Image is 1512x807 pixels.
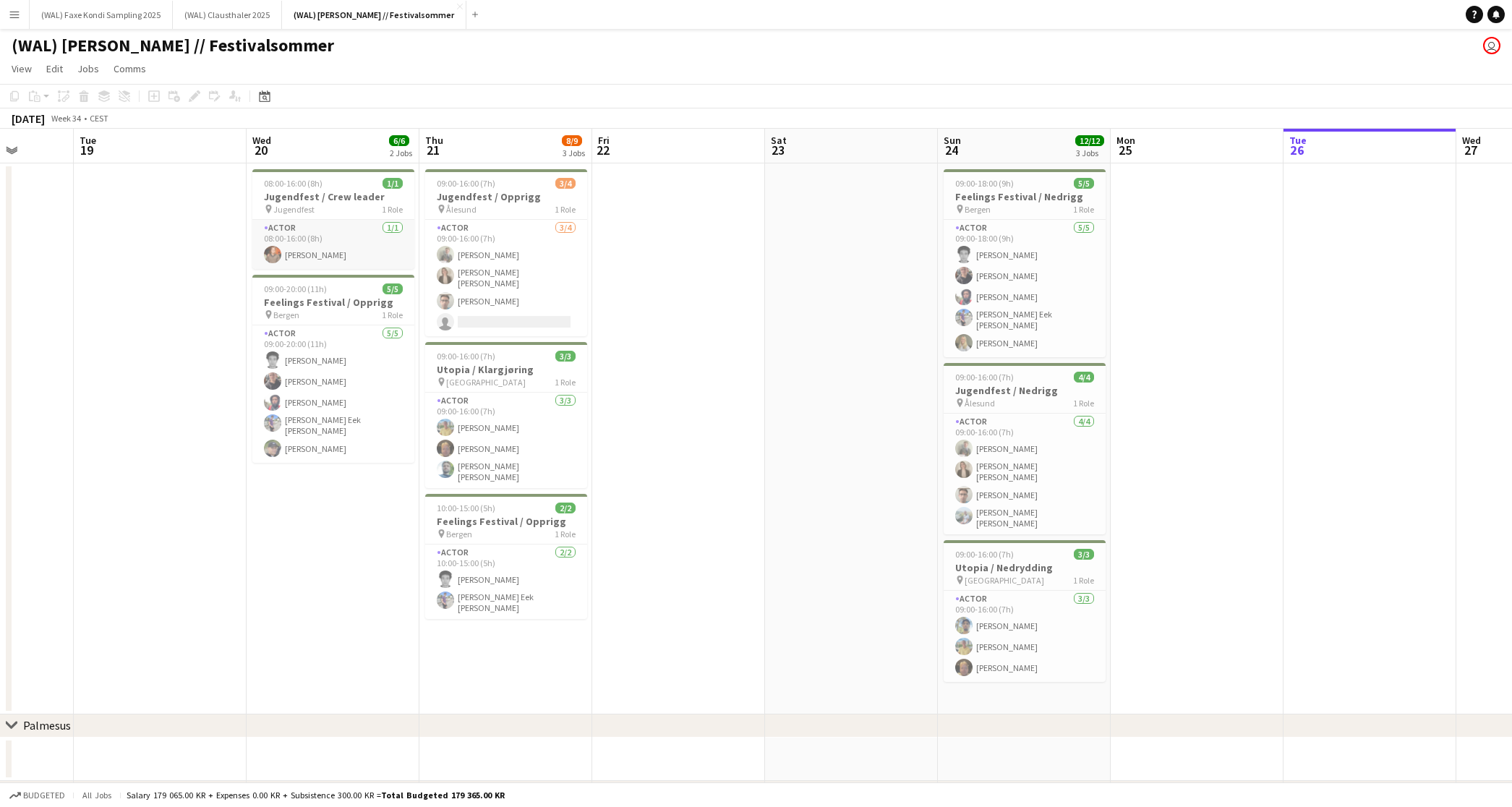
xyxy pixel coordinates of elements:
div: CEST [90,113,108,124]
span: 1 Role [382,204,403,215]
app-job-card: 09:00-20:00 (11h)5/5Feelings Festival / Opprigg Bergen1 RoleActor5/509:00-20:00 (11h)[PERSON_NAME... [252,275,414,463]
h3: Jugendfest / Crew leader [252,190,414,203]
span: 21 [423,142,443,158]
h3: Feelings Festival / Opprigg [252,296,414,309]
span: 8/9 [562,135,582,146]
span: Week 34 [48,113,84,124]
div: 09:00-16:00 (7h)4/4Jugendfest / Nedrigg Ålesund1 RoleActor4/409:00-16:00 (7h)[PERSON_NAME][PERSON... [944,363,1106,534]
span: 1 Role [1073,575,1094,586]
span: 09:00-16:00 (7h) [437,351,495,362]
h3: Jugendfest / Nedrigg [944,384,1106,397]
span: 1 Role [1073,204,1094,215]
span: 5/5 [383,283,403,294]
app-job-card: 09:00-16:00 (7h)3/3Utopia / Klargjøring [GEOGRAPHIC_DATA]1 RoleActor3/309:00-16:00 (7h)[PERSON_NA... [425,342,587,488]
span: [GEOGRAPHIC_DATA] [446,377,526,388]
span: 1 Role [555,529,576,539]
div: 2 Jobs [390,148,412,158]
app-card-role: Actor3/309:00-16:00 (7h)[PERSON_NAME][PERSON_NAME][PERSON_NAME] [944,591,1106,682]
h3: Utopia / Klargjøring [425,363,587,376]
span: 6/6 [389,135,409,146]
app-job-card: 09:00-18:00 (9h)5/5Feelings Festival / Nedrigg Bergen1 RoleActor5/509:00-18:00 (9h)[PERSON_NAME][... [944,169,1106,357]
h1: (WAL) [PERSON_NAME] // Festivalsommer [12,35,334,56]
a: Edit [40,59,69,78]
span: Budgeted [23,790,65,800]
span: 09:00-16:00 (7h) [437,178,495,189]
span: 10:00-15:00 (5h) [437,503,495,513]
span: 23 [769,142,787,158]
span: Thu [425,134,443,147]
span: All jobs [80,790,114,800]
span: Tue [80,134,96,147]
app-job-card: 09:00-16:00 (7h)3/3Utopia / Nedrydding [GEOGRAPHIC_DATA]1 RoleActor3/309:00-16:00 (7h)[PERSON_NAM... [944,540,1106,682]
span: 1 Role [555,204,576,215]
span: Sun [944,134,961,147]
a: Jobs [72,59,105,78]
span: 5/5 [1074,178,1094,189]
span: Comms [114,62,146,75]
span: Bergen [273,309,299,320]
span: 3/3 [555,351,576,362]
span: 08:00-16:00 (8h) [264,178,323,189]
h3: Feelings Festival / Opprigg [425,515,587,528]
h3: Feelings Festival / Nedrigg [944,190,1106,203]
app-card-role: Actor5/509:00-20:00 (11h)[PERSON_NAME][PERSON_NAME][PERSON_NAME][PERSON_NAME] Eek [PERSON_NAME][P... [252,325,414,463]
div: 10:00-15:00 (5h)2/2Feelings Festival / Opprigg Bergen1 RoleActor2/210:00-15:00 (5h)[PERSON_NAME][... [425,494,587,619]
span: 27 [1460,142,1481,158]
div: Salary 179 065.00 KR + Expenses 0.00 KR + Subsistence 300.00 KR = [127,790,505,800]
a: Comms [108,59,152,78]
span: 09:00-18:00 (9h) [955,178,1014,189]
app-card-role: Actor5/509:00-18:00 (9h)[PERSON_NAME][PERSON_NAME][PERSON_NAME][PERSON_NAME] Eek [PERSON_NAME][PE... [944,220,1106,357]
app-card-role: Actor1/108:00-16:00 (8h)[PERSON_NAME] [252,220,414,269]
h3: Jugendfest / Opprigg [425,190,587,203]
span: 3/3 [1074,549,1094,560]
span: 2/2 [555,503,576,513]
app-card-role: Actor3/409:00-16:00 (7h)[PERSON_NAME][PERSON_NAME] [PERSON_NAME][PERSON_NAME] [425,220,587,336]
span: 22 [596,142,610,158]
span: Wed [1462,134,1481,147]
span: 3/4 [555,178,576,189]
span: Sat [771,134,787,147]
span: Ålesund [965,398,995,409]
div: 3 Jobs [563,148,585,158]
span: Jugendfest [273,204,315,215]
div: [DATE] [12,111,45,126]
app-user-avatar: Paulina Czajkowska [1483,37,1500,54]
span: 1 Role [555,377,576,388]
h3: Utopia / Nedrydding [944,561,1106,574]
span: Mon [1116,134,1135,147]
span: Total Budgeted 179 365.00 KR [381,790,505,800]
button: (WAL) Faxe Kondi Sampling 2025 [30,1,173,29]
span: 25 [1114,142,1135,158]
span: 09:00-16:00 (7h) [955,372,1014,383]
span: Fri [598,134,610,147]
span: 20 [250,142,271,158]
app-job-card: 09:00-16:00 (7h)3/4Jugendfest / Opprigg Ålesund1 RoleActor3/409:00-16:00 (7h)[PERSON_NAME][PERSON... [425,169,587,336]
span: Bergen [965,204,991,215]
a: View [6,59,38,78]
app-card-role: Actor3/309:00-16:00 (7h)[PERSON_NAME][PERSON_NAME][PERSON_NAME] [PERSON_NAME] [425,393,587,488]
div: Palmesus [23,718,71,733]
button: (WAL) Clausthaler 2025 [173,1,282,29]
span: 4/4 [1074,372,1094,383]
span: 24 [941,142,961,158]
span: View [12,62,32,75]
button: (WAL) [PERSON_NAME] // Festivalsommer [282,1,466,29]
span: 26 [1287,142,1307,158]
app-job-card: 08:00-16:00 (8h)1/1Jugendfest / Crew leader Jugendfest1 RoleActor1/108:00-16:00 (8h)[PERSON_NAME] [252,169,414,269]
span: Jobs [77,62,99,75]
span: Ålesund [446,204,477,215]
span: 1 Role [382,309,403,320]
span: 1/1 [383,178,403,189]
span: Bergen [446,529,472,539]
div: 3 Jobs [1076,148,1103,158]
span: Tue [1289,134,1307,147]
span: [GEOGRAPHIC_DATA] [965,575,1044,586]
span: Wed [252,134,271,147]
span: 09:00-16:00 (7h) [955,549,1014,560]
